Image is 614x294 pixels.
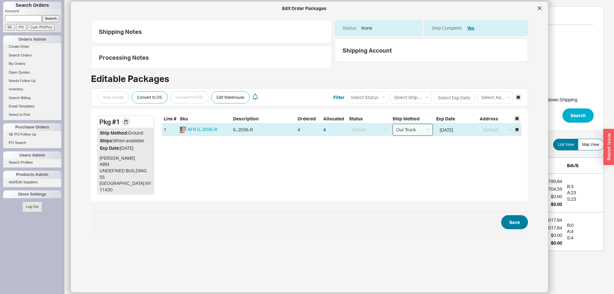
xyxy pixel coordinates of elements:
[233,127,253,133] div: IL-2036-R
[567,189,600,196] div: A: 23
[296,116,322,124] div: Ordered
[509,218,520,226] span: Save
[322,116,347,124] div: Allocated
[333,94,345,101] button: Filter
[28,24,54,31] input: Cust. PO/Proj
[323,127,326,133] button: 4
[3,52,61,59] a: Search Orders
[432,25,462,31] div: Ship Complete
[91,74,169,83] h2: Editable Packages
[478,116,521,124] div: Address
[132,91,168,104] button: Convert to DS
[3,95,61,101] a: Search Billing
[434,91,475,103] input: Select Exp Date
[22,201,42,212] button: Log Out
[3,60,61,67] a: My Orders
[100,137,113,143] span: Ships:
[100,130,128,136] span: Ship Method:
[546,96,577,103] span: Allows Shipping
[391,116,434,124] div: Ship Method
[542,186,562,192] div: $7,704.59
[211,91,250,104] button: Edit Warehouse
[3,43,61,50] a: Create Order
[16,24,26,31] input: PO
[217,94,244,101] span: Edit Warehouse
[170,91,209,104] button: Convert to STD
[3,69,61,76] a: Open Quotes
[98,91,129,104] button: Ship Ahead
[567,228,600,235] div: A: 4
[180,127,186,133] img: IL-2036-R_01_-_Cropped_y7249r
[99,28,329,35] div: Shipping Notes
[74,5,534,12] div: Edit Order Packages
[162,124,178,136] div: 1
[343,25,356,31] div: Status
[3,103,61,110] a: Email Templates
[231,116,296,124] div: Description
[542,178,562,185] div: $5,199.84
[137,94,162,101] span: Convert to DS
[297,127,300,133] div: 4
[542,217,562,223] div: $2,017.84
[3,2,61,9] h1: Search Orders
[9,79,36,83] span: Needs Follow Up
[551,240,562,246] div: $0.00
[567,163,579,168] span: B/A/S
[3,159,61,166] a: Search Profiles
[5,24,15,31] input: SE
[3,77,61,84] a: Needs Follow Up
[567,196,600,202] div: S: 23
[43,15,60,22] input: Search
[467,25,474,31] button: Yes
[3,190,61,198] div: Store Settings
[3,111,61,118] a: Select to Pick
[582,142,599,147] span: Map View
[551,193,562,200] div: $0.00
[3,179,61,186] a: Add/Edit Suppliers
[551,232,562,238] div: $0.00
[558,142,574,147] span: List View
[3,86,61,93] a: Inventory
[3,35,61,43] div: Orders Admin
[100,130,152,136] div: Ground
[176,94,203,101] span: Convert to STD
[100,137,152,144] div: When available
[343,47,392,54] div: Shipping Account
[570,112,586,119] span: Search
[3,139,61,146] a: PO Search
[567,222,600,228] div: B: 0
[5,9,61,15] p: Keyword:
[3,123,61,131] div: Purchase Orders
[99,117,120,127] div: Pkg # 1
[542,225,562,231] div: $2,017.84
[562,108,594,123] button: Search
[361,25,372,31] div: None
[100,155,151,192] span: [PERSON_NAME] ABM UNDEFINED BUILDING 55 [GEOGRAPHIC_DATA] NY 11430
[3,151,61,159] div: Users Admin
[551,201,562,208] div: $0.00
[434,116,478,124] div: Exp Date
[3,171,61,178] div: Products Admin
[162,116,178,124] div: Line #
[99,54,324,61] div: Processing Notes
[178,116,231,124] div: Sku
[567,235,600,241] div: S: 4
[188,127,217,132] a: AFN IL-2036-R
[100,145,152,151] div: [DATE]
[100,145,120,151] span: Exp Date:
[347,116,391,124] div: Status
[501,215,528,229] button: Save
[3,131,61,138] a: SE PO Follow Up
[567,183,600,190] div: B: 3
[103,94,123,101] span: Ship Ahead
